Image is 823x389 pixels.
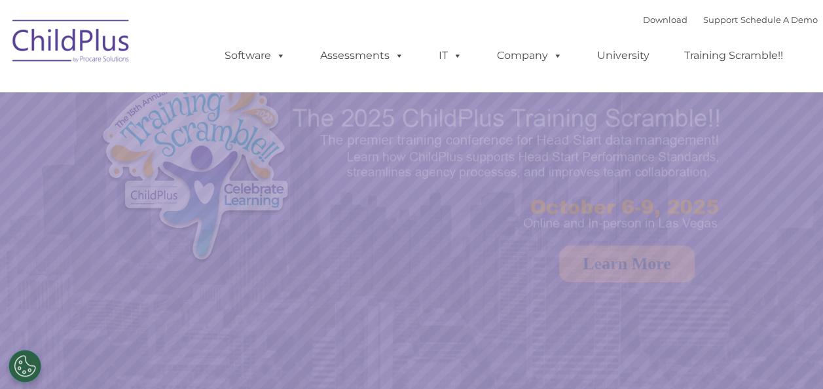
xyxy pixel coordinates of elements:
[643,14,818,25] font: |
[484,43,576,69] a: Company
[307,43,417,69] a: Assessments
[211,43,299,69] a: Software
[559,246,695,282] a: Learn More
[9,350,41,382] button: Cookies Settings
[6,10,137,76] img: ChildPlus by Procare Solutions
[671,43,796,69] a: Training Scramble!!
[584,43,663,69] a: University
[426,43,475,69] a: IT
[643,14,687,25] a: Download
[703,14,738,25] a: Support
[741,14,818,25] a: Schedule A Demo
